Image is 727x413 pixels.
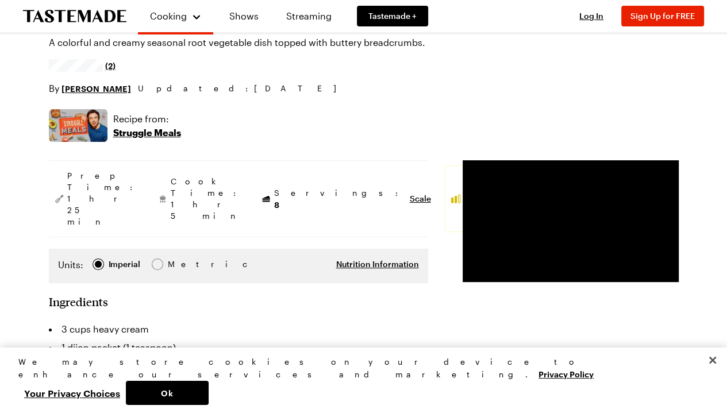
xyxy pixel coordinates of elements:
span: Prep Time: 1 hr 25 min [67,170,139,227]
div: Metric [168,258,192,271]
span: Tastemade + [368,10,417,22]
button: Sign Up for FREE [621,6,704,26]
img: Show where recipe is used [49,109,107,142]
a: [PERSON_NAME] [61,82,131,95]
div: Privacy [18,356,699,405]
button: Cooking [149,5,202,28]
label: Units: [58,258,83,272]
span: 8 [274,199,279,210]
span: Imperial [109,258,141,271]
video-js: Video Player [463,160,679,282]
span: Servings: [274,187,404,211]
div: Imperial Metric [58,258,192,274]
p: Struggle Meals [113,126,181,140]
div: Imperial [109,258,140,271]
span: Updated : [DATE] [138,82,348,95]
li: 3 cups heavy cream [49,320,428,338]
div: We may store cookies on your device to enhance our services and marketing. [18,356,699,381]
a: To Tastemade Home Page [23,10,126,23]
a: Recipe from:Struggle Meals [113,112,181,140]
p: By [49,82,131,95]
span: (2) [105,60,116,71]
button: Log In [568,10,614,22]
a: 5/5 stars from 2 reviews [49,61,116,70]
button: Nutrition Information [336,258,419,270]
li: 1 dijon packet (1 teaspoon) [49,338,428,357]
p: A colorful and creamy seasonal root vegetable dish topped with buttery breadcrumbs. [49,36,491,49]
button: Your Privacy Choices [18,381,126,405]
span: Cook Time: 1 hr 5 min [171,176,242,222]
a: More information about your privacy, opens in a new tab [538,368,594,379]
p: Recipe from: [113,112,181,126]
h2: Ingredients [49,295,108,308]
span: Sign Up for FREE [630,11,695,21]
button: Ok [126,381,209,405]
a: Tastemade + [357,6,428,26]
span: Log In [579,11,603,21]
span: Cooking [150,10,187,21]
button: Close [700,348,725,373]
span: Metric [168,258,193,271]
button: Scale [410,193,431,204]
